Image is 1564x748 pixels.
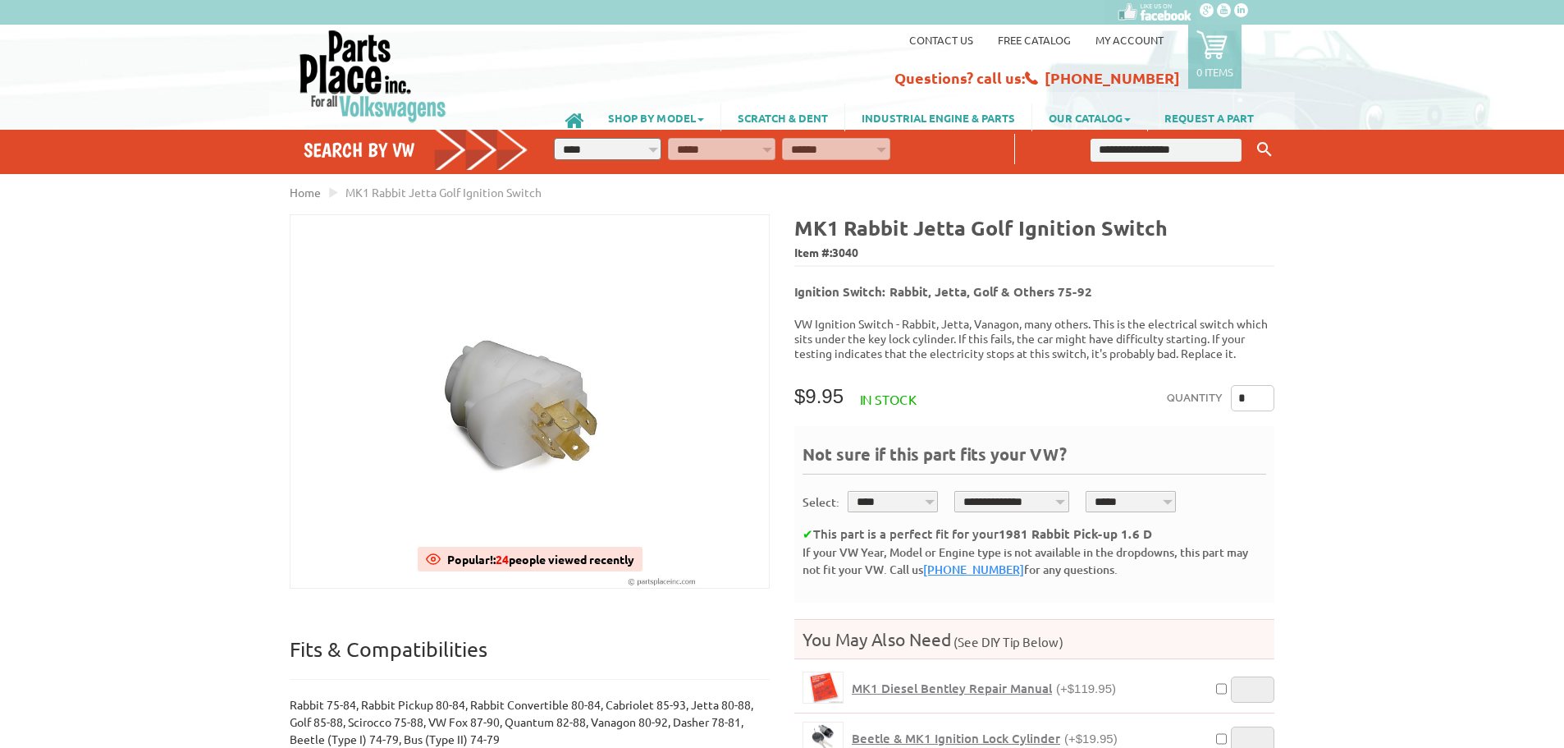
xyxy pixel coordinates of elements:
[852,680,1052,696] span: MK1 Diesel Bentley Repair Manual
[951,634,1063,649] span: (See DIY Tip Below)
[923,562,1024,577] a: [PHONE_NUMBER]
[1064,732,1118,746] span: (+$19.95)
[290,636,770,680] p: Fits & Compatibilities
[290,215,769,588] img: MK1 Rabbit Jetta Golf Ignition Switch
[290,696,770,748] p: Rabbit 75-84, Rabbit Pickup 80-84, Rabbit Convertible 80-84, Cabriolet 85-93, Jetta 80-88, Golf 8...
[803,443,1266,475] div: Not sure if this part fits your VW?
[832,245,858,259] span: 3040
[1095,33,1164,47] a: My Account
[860,391,917,407] span: In stock
[1167,385,1223,411] label: Quantity
[298,29,448,123] img: Parts Place Inc!
[803,525,813,542] span: ✔
[794,385,844,407] span: $9.95
[803,544,1266,578] div: If your VW Year, Model or Engine type is not available in the dropdowns, this part may not fit yo...
[803,525,1266,544] div: This part is a perfect fit for your
[998,33,1071,47] a: Free Catalog
[803,672,843,703] img: MK1 Diesel Bentley Repair Manual
[845,103,1031,131] a: INDUSTRIAL ENGINE & PARTS
[721,103,844,131] a: SCRATCH & DENT
[304,138,528,162] h4: Search by VW
[1188,25,1242,89] a: 0 items
[852,681,1116,696] a: MK1 Diesel Bentley Repair Manual(+$119.95)
[290,185,321,200] a: Home
[1032,103,1147,131] a: OUR CATALOG
[1056,681,1116,695] span: (+$119.95)
[803,493,839,511] div: Select:
[794,283,1092,300] b: Ignition Switch: Rabbit, Jetta, Golf & Others 75-92
[852,731,1118,746] a: Beetle & MK1 Ignition Lock Cylinder(+$19.95)
[1252,136,1277,163] button: Keyword Search
[999,525,1152,542] strong: 1981 Rabbit Pick-up 1.6 D
[592,103,720,131] a: SHOP BY MODEL
[794,214,1168,241] b: MK1 Rabbit Jetta Golf Ignition Switch
[909,33,973,47] a: Contact us
[803,672,844,704] a: MK1 Diesel Bentley Repair Manual
[794,628,1274,650] h4: You May Also Need
[852,730,1060,746] span: Beetle & MK1 Ignition Lock Cylinder
[794,241,1274,265] span: Item #:
[794,316,1274,360] p: VW Ignition Switch - Rabbit, Jetta, Vanagon, many others. This is the electrical switch which sit...
[1148,103,1270,131] a: REQUEST A PART
[345,185,542,200] span: MK1 Rabbit Jetta Golf Ignition Switch
[1196,65,1233,79] p: 0 items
